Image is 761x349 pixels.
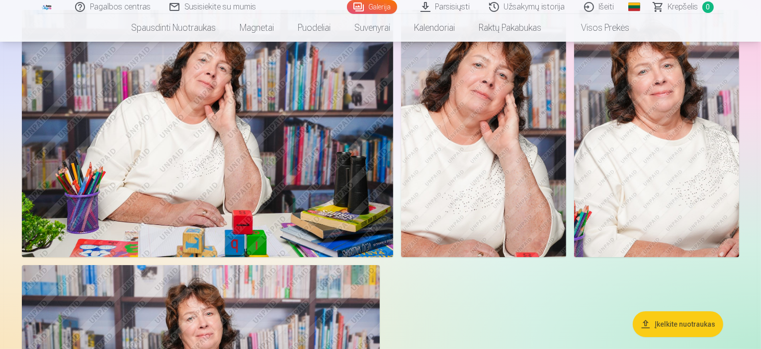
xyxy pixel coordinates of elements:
a: Puodeliai [286,14,343,42]
a: Suvenyrai [343,14,403,42]
a: Kalendoriai [403,14,467,42]
a: Raktų pakabukas [467,14,554,42]
a: Magnetai [228,14,286,42]
a: Visos prekės [554,14,642,42]
button: Įkelkite nuotraukas [633,311,723,337]
a: Spausdinti nuotraukas [120,14,228,42]
span: Krepšelis [668,1,698,13]
img: /fa2 [42,4,53,10]
span: 0 [702,1,714,13]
